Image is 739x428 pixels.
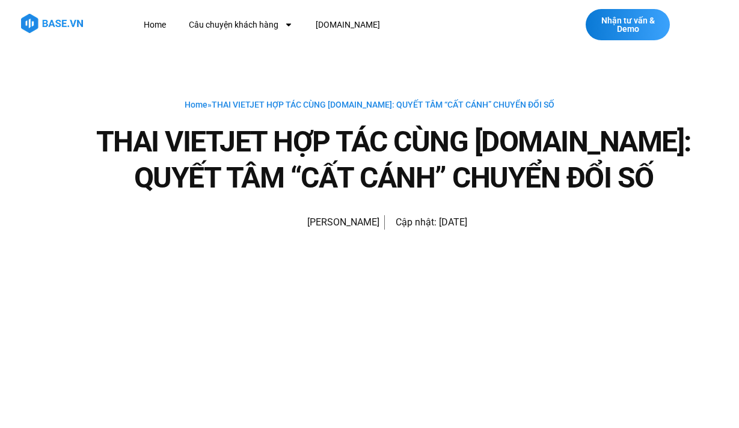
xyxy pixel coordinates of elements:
[272,208,379,237] a: Picture of Hạnh Hoàng [PERSON_NAME]
[135,14,175,36] a: Home
[396,216,437,228] span: Cập nhật:
[81,124,707,196] h1: THAI VIETJET HỢP TÁC CÙNG [DOMAIN_NAME]: QUYẾT TÂM “CẤT CÁNH” CHUYỂN ĐỔI SỐ
[212,100,554,109] span: THAI VIETJET HỢP TÁC CÙNG [DOMAIN_NAME]: QUYẾT TÂM “CẤT CÁNH” CHUYỂN ĐỔI SỐ
[185,100,207,109] a: Home
[439,216,467,228] time: [DATE]
[307,14,389,36] a: [DOMAIN_NAME]
[135,14,527,36] nav: Menu
[301,214,379,231] span: [PERSON_NAME]
[586,9,670,40] a: Nhận tư vấn & Demo
[180,14,302,36] a: Câu chuyện khách hàng
[185,100,554,109] span: »
[598,16,658,33] span: Nhận tư vấn & Demo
